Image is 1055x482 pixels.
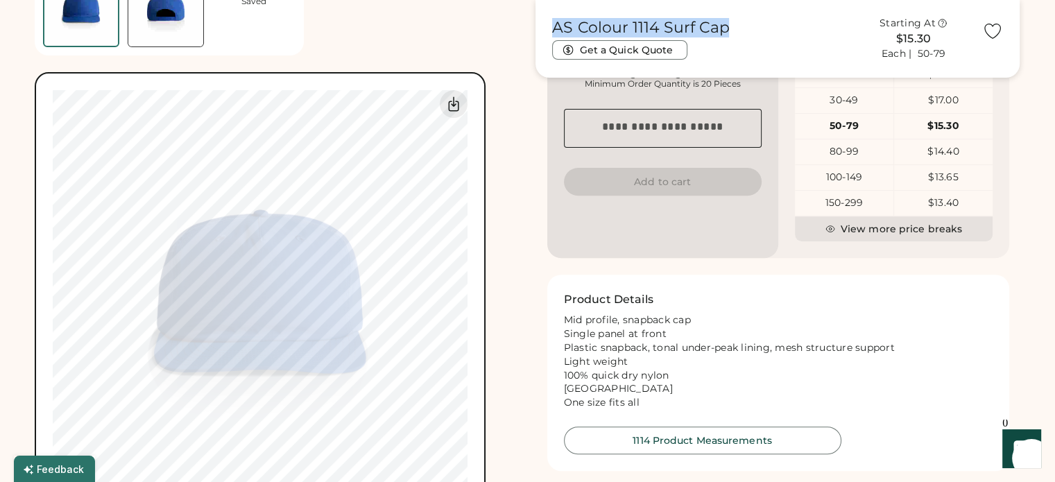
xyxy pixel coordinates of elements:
[795,145,893,159] div: 80-99
[564,291,653,308] h2: Product Details
[795,119,893,133] div: 50-79
[894,196,993,210] div: $13.40
[564,427,841,454] button: 1114 Product Measurements
[440,90,468,118] div: Download Front Mockup
[894,145,993,159] div: $14.40
[989,420,1049,479] iframe: Front Chat
[880,17,936,31] div: Starting At
[564,168,762,196] button: Add to cart
[552,18,729,37] h1: AS Colour 1114 Surf Cap
[882,47,945,61] div: Each | 50-79
[894,119,993,133] div: $15.30
[894,171,993,184] div: $13.65
[795,171,893,184] div: 100-149
[795,216,993,241] button: View more price breaks
[894,94,993,107] div: $17.00
[852,31,974,47] div: $15.30
[568,78,757,89] div: Minimum Order Quantity is 20 Pieces
[795,94,893,107] div: 30-49
[552,40,687,60] button: Get a Quick Quote
[564,313,993,410] div: Mid profile, snapback cap Single panel at front Plastic snapback, tonal under-peak lining, mesh s...
[795,196,893,210] div: 150-299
